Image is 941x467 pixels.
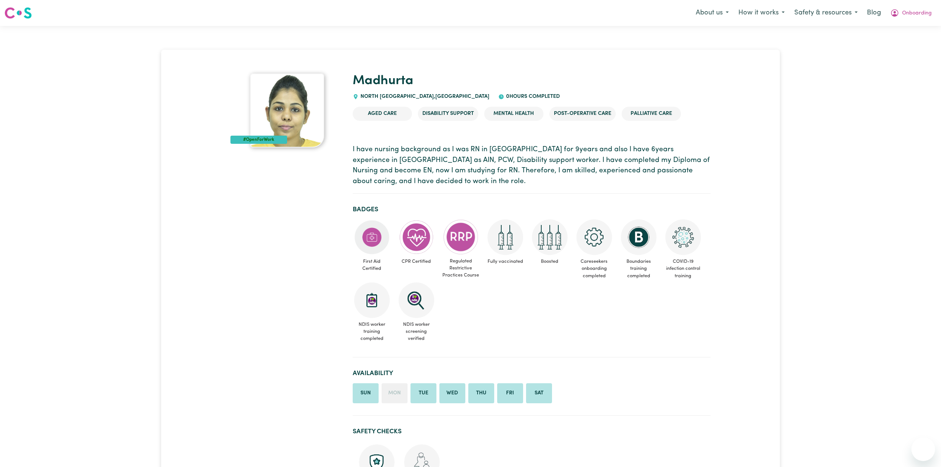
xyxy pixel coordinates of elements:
span: 0 hours completed [504,94,560,99]
p: I have nursing background as I was RN in [GEOGRAPHIC_DATA] for 9years and also I have 6years expe... [353,145,711,187]
button: My Account [885,5,937,21]
span: Fully vaccinated [486,255,525,268]
img: Careseekers logo [4,6,32,20]
span: CPR Certified [397,255,436,268]
span: NDIS worker training completed [353,318,391,345]
li: Aged Care [353,107,412,121]
img: Care and support worker has completed CPR Certification [399,219,434,255]
img: Care and support worker has received 2 doses of COVID-19 vaccine [488,219,523,255]
span: Regulated Restrictive Practices Course [442,255,480,282]
button: About us [691,5,734,21]
span: Onboarding [902,9,932,17]
iframe: Button to launch messaging window [911,437,935,461]
li: Unavailable on Monday [382,383,408,403]
img: CS Academy: Regulated Restrictive Practices course completed [443,219,479,255]
img: CS Academy: Careseekers Onboarding course completed [576,219,612,255]
span: COVID-19 infection control training [664,255,702,282]
img: Madhurta [250,73,324,148]
span: NORTH [GEOGRAPHIC_DATA] , [GEOGRAPHIC_DATA] [359,94,489,99]
li: Disability Support [418,107,478,121]
h2: Availability [353,370,711,377]
span: Careseekers onboarding completed [575,255,614,282]
button: How it works [734,5,789,21]
span: Boosted [531,255,569,268]
img: CS Academy: Introduction to NDIS Worker Training course completed [354,282,390,318]
li: Palliative care [622,107,681,121]
span: NDIS worker screening verified [397,318,436,345]
li: Available on Wednesday [439,383,465,403]
img: Care and support worker has received booster dose of COVID-19 vaccination [532,219,568,255]
span: First Aid Certified [353,255,391,275]
img: NDIS Worker Screening Verified [399,282,434,318]
li: Available on Saturday [526,383,552,403]
img: CS Academy: Boundaries in care and support work course completed [621,219,656,255]
li: Available on Tuesday [410,383,436,403]
li: Mental Health [484,107,543,121]
button: Safety & resources [789,5,862,21]
li: Available on Friday [497,383,523,403]
a: Blog [862,5,885,21]
img: CS Academy: COVID-19 Infection Control Training course completed [665,219,701,255]
a: Madhurta's profile picture'#OpenForWork [230,73,344,148]
a: Madhurta [353,74,413,87]
li: Available on Sunday [353,383,379,403]
div: #OpenForWork [230,136,287,144]
img: Care and support worker has completed First Aid Certification [354,219,390,255]
li: Available on Thursday [468,383,494,403]
span: Boundaries training completed [619,255,658,282]
h2: Safety Checks [353,428,711,435]
h2: Badges [353,206,711,213]
li: Post-operative care [549,107,616,121]
a: Careseekers logo [4,4,32,21]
